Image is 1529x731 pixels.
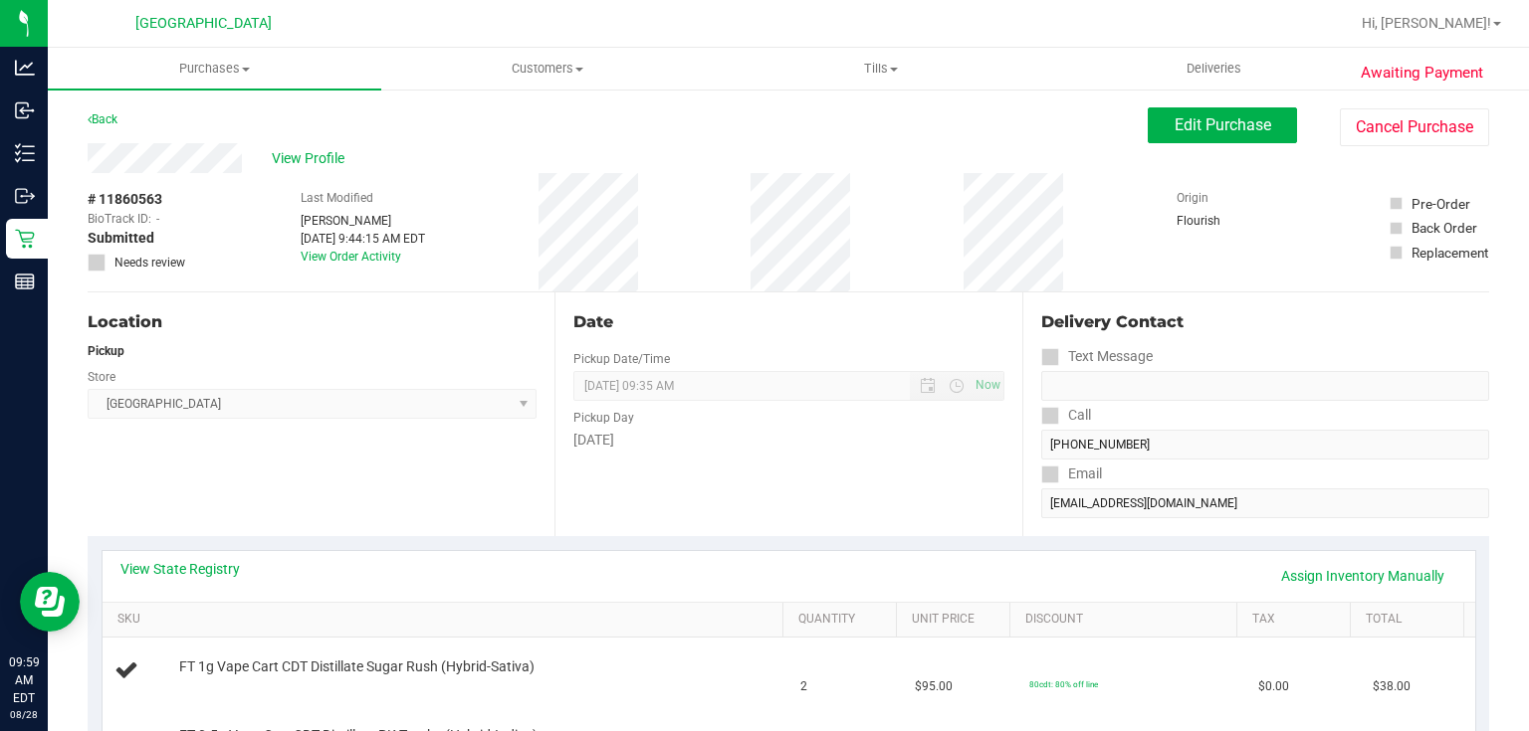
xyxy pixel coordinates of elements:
span: $0.00 [1258,677,1289,696]
div: [DATE] 9:44:15 AM EDT [301,230,425,248]
span: $38.00 [1373,677,1411,696]
inline-svg: Inbound [15,100,35,120]
span: Purchases [48,60,381,78]
span: Customers [382,60,714,78]
iframe: Resource center [20,572,80,632]
span: - [156,210,159,228]
a: Quantity [798,612,888,628]
div: Pre-Order [1412,194,1470,214]
a: Total [1366,612,1455,628]
div: [PERSON_NAME] [301,212,425,230]
span: Deliveries [1160,60,1268,78]
inline-svg: Inventory [15,143,35,163]
p: 09:59 AM EDT [9,653,39,707]
a: Discount [1025,612,1228,628]
span: 80cdt: 80% off line [1029,679,1098,689]
span: Awaiting Payment [1361,62,1483,85]
a: SKU [117,612,775,628]
input: Format: (999) 999-9999 [1041,371,1489,401]
a: Assign Inventory Manually [1268,559,1457,593]
span: BioTrack ID: [88,210,151,228]
inline-svg: Retail [15,229,35,249]
div: Delivery Contact [1041,310,1489,334]
div: Date [573,310,1003,334]
label: Origin [1177,189,1208,207]
span: # 11860563 [88,189,162,210]
strong: Pickup [88,344,124,358]
a: View State Registry [120,559,240,579]
a: Tills [715,48,1048,90]
div: Replacement [1412,243,1488,263]
p: 08/28 [9,707,39,722]
span: Needs review [114,254,185,272]
span: FT 1g Vape Cart CDT Distillate Sugar Rush (Hybrid-Sativa) [179,657,535,676]
span: View Profile [272,148,351,169]
span: $95.00 [915,677,953,696]
a: Deliveries [1047,48,1381,90]
a: Tax [1252,612,1342,628]
inline-svg: Outbound [15,186,35,206]
a: View Order Activity [301,250,401,264]
label: Call [1041,401,1091,430]
a: Unit Price [912,612,1001,628]
a: Customers [381,48,715,90]
button: Edit Purchase [1148,107,1297,143]
span: 2 [800,677,807,696]
span: Submitted [88,228,154,249]
div: Location [88,310,537,334]
span: Tills [716,60,1047,78]
label: Last Modified [301,189,373,207]
inline-svg: Reports [15,272,35,291]
a: Back [88,112,117,126]
a: Purchases [48,48,381,90]
span: Edit Purchase [1175,115,1271,134]
label: Pickup Date/Time [573,350,670,368]
inline-svg: Analytics [15,58,35,78]
span: [GEOGRAPHIC_DATA] [135,15,272,32]
input: Format: (999) 999-9999 [1041,430,1489,459]
button: Cancel Purchase [1340,108,1489,146]
label: Email [1041,459,1102,488]
div: Flourish [1177,212,1276,230]
div: Back Order [1412,218,1477,238]
label: Store [88,368,115,386]
label: Pickup Day [573,409,634,427]
span: Hi, [PERSON_NAME]! [1362,15,1491,31]
label: Text Message [1041,342,1153,371]
div: [DATE] [573,430,1003,451]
